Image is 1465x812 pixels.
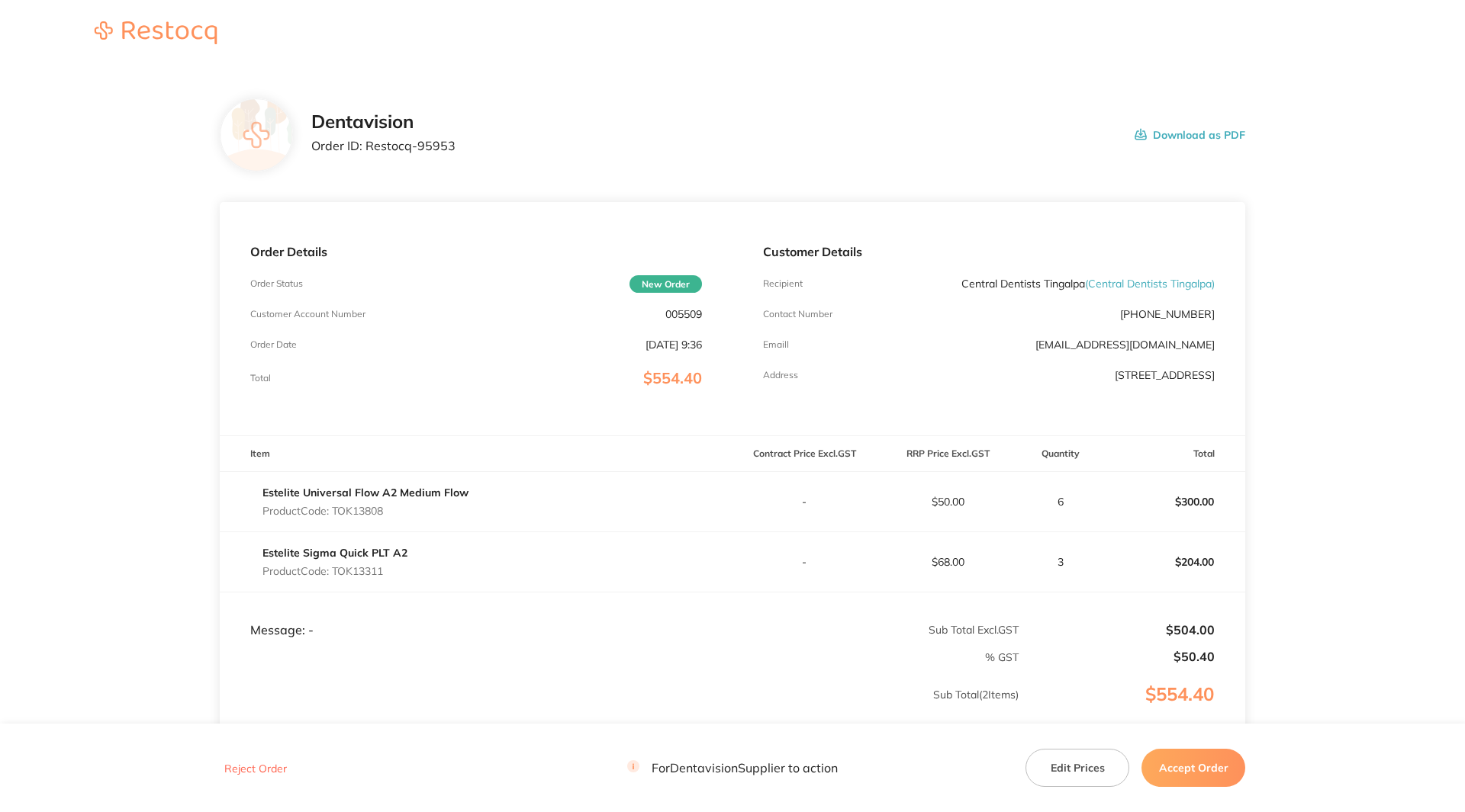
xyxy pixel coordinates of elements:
p: Central Dentists Tingalpa [961,278,1215,290]
p: 6 [1020,496,1101,508]
p: $204.00 [1103,544,1244,580]
p: $504.00 [1020,623,1215,637]
p: [STREET_ADDRESS] [1115,369,1215,381]
p: $68.00 [877,556,1019,568]
p: Customer Details [763,245,1215,258]
p: 005509 [665,308,702,320]
a: Estelite Universal Flow A2 Medium Flow [262,486,468,499]
p: Order ID: Restocq- 95953 [311,139,456,152]
p: Address [763,370,798,380]
p: - [733,496,875,508]
img: Restocq logo [79,21,232,44]
th: Contract Price Excl. GST [732,436,876,472]
button: Reject Order [220,762,291,775]
p: For Dentavision Supplier to action [627,761,838,775]
span: New Order [629,275,702,293]
p: Sub Total Excl. GST [733,624,1019,636]
p: Order Date [250,339,297,350]
a: Estelite Sigma Quick PLT A2 [262,546,407,560]
th: Item [220,436,732,472]
button: Download as PDF [1135,111,1245,159]
th: Total [1102,436,1245,472]
a: Restocq logo [79,21,232,47]
p: 3 [1020,556,1101,568]
p: Order Details [250,245,702,258]
p: Contact Number [763,309,832,319]
span: $554.40 [643,368,702,387]
p: - [733,556,875,568]
button: Accept Order [1141,749,1245,787]
p: Product Code: TOK13311 [262,565,407,577]
p: $50.00 [877,496,1019,508]
th: Quantity [1019,436,1102,472]
p: Recipient [763,278,803,289]
p: Order Status [250,278,303,289]
p: [DATE] 9:36 [646,339,702,351]
button: Edit Prices [1025,749,1129,787]
a: [EMAIL_ADDRESS][DOMAIN_NAME] [1035,338,1215,351]
p: Sub Total ( 2 Items) [221,688,1019,731]
p: % GST [221,651,1019,663]
p: [PHONE_NUMBER] [1120,308,1215,320]
p: Emaill [763,339,789,350]
p: Total [250,373,271,384]
td: Message: - [220,592,732,638]
h2: Dentavision [311,111,456,133]
p: $554.40 [1020,684,1244,736]
p: $300.00 [1103,483,1244,520]
span: ( Central Dentists Tingalpa ) [1085,277,1215,290]
p: Product Code: TOK13808 [262,505,468,517]
p: Customer Account Number [250,309,365,319]
p: $50.40 [1020,650,1215,663]
th: RRP Price Excl. GST [876,436,1019,472]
